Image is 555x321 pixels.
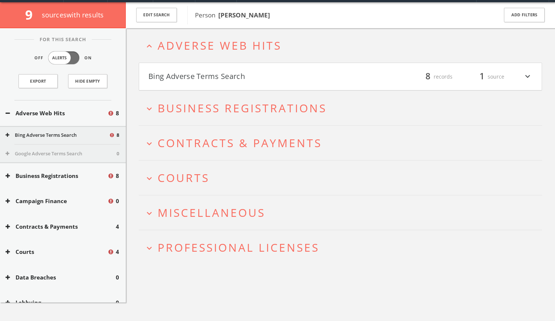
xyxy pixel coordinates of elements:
button: expand_moreContracts & Payments [144,137,542,149]
span: 1 [476,70,488,83]
span: 0 [116,273,119,282]
span: Courts [158,170,209,185]
span: 9 [25,6,39,23]
button: expand_moreProfessional Licenses [144,241,542,254]
button: Bing Adverse Terms Search [6,132,109,139]
button: Data Breaches [6,273,116,282]
div: records [408,70,453,83]
button: Add Filters [504,8,545,22]
span: 8 [422,70,434,83]
button: Hide Empty [68,74,107,88]
button: Google Adverse Terms Search [6,150,117,158]
button: Adverse Web Hits [6,109,107,118]
i: expand_more [144,139,154,149]
button: expand_moreMiscellaneous [144,206,542,219]
i: expand_more [523,70,532,83]
button: Bing Adverse Terms Search [148,70,340,83]
span: 4 [116,248,119,256]
b: [PERSON_NAME] [218,11,270,19]
span: 8 [116,109,119,118]
span: Professional Licenses [158,240,319,255]
i: expand_more [144,208,154,218]
button: Edit Search [136,8,177,22]
button: Courts [6,248,107,256]
div: source [460,70,504,83]
span: 0 [117,150,119,158]
span: Off [34,55,43,61]
span: Business Registrations [158,100,327,116]
button: expand_lessAdverse Web Hits [144,39,542,52]
i: expand_more [144,243,154,253]
button: Lobbying [6,298,116,307]
i: expand_more [144,173,154,183]
button: Campaign Finance [6,197,107,205]
button: Business Registrations [6,172,107,180]
span: 0 [116,197,119,205]
span: Person [195,11,270,19]
button: expand_moreBusiness Registrations [144,102,542,114]
span: source s with results [42,10,104,19]
i: expand_more [144,104,154,114]
span: Miscellaneous [158,205,265,220]
span: On [84,55,92,61]
span: Contracts & Payments [158,135,322,150]
a: Export [18,74,58,88]
span: For This Search [34,36,92,43]
span: 8 [117,132,119,139]
button: expand_moreCourts [144,172,542,184]
span: 0 [116,298,119,307]
span: 4 [116,222,119,231]
i: expand_less [144,41,154,51]
span: Adverse Web Hits [158,38,282,53]
span: 8 [116,172,119,180]
button: Contracts & Payments [6,222,116,231]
